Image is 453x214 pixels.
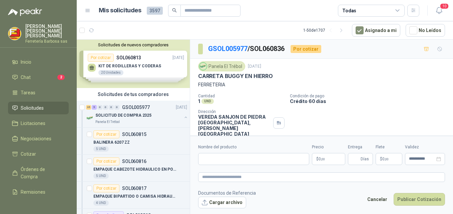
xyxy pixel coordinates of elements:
[77,40,190,88] div: Solicitudes de nuevos compradoresPor cotizarSOL060813[DATE] KIT DE RODILLERAS Y CODERAS20 Unidade...
[122,186,146,191] p: SOL060817
[8,102,69,114] a: Solicitudes
[385,157,389,161] span: ,00
[93,139,130,146] p: BALINERA 6207 ZZ
[248,63,261,70] p: [DATE]
[303,25,347,36] div: 1 - 50 de 1707
[122,105,150,110] p: GSOL005977
[198,81,445,88] p: FERRETERIA
[8,186,69,198] a: Remisiones
[198,144,309,150] label: Nombre del producto
[208,45,248,53] a: GSOL005977
[342,7,356,14] div: Todas
[394,193,445,206] button: Publicar Cotización
[57,75,65,80] span: 2
[99,6,141,15] h1: Mis solicitudes
[93,130,119,138] div: Por cotizar
[291,45,321,53] div: Por cotizar
[147,7,163,15] span: 3597
[93,173,109,179] div: 5 UND
[361,153,369,165] span: Días
[93,166,176,173] p: EMPAQUE CABEZOTE HIDRAULICO EN POLIURE
[8,163,69,183] a: Órdenes de Compra
[321,157,325,161] span: ,00
[352,24,400,37] button: Asignado a mi
[290,94,450,98] p: Condición de pago
[198,61,245,71] div: Panela El Trébol
[122,159,146,164] p: SOL060816
[77,88,190,101] div: Solicitudes de tus compradores
[21,188,45,196] span: Remisiones
[440,3,449,9] span: 10
[176,104,187,111] p: [DATE]
[198,114,271,137] p: VEREDA SANJON DE PIEDRA [GEOGRAPHIC_DATA] , [PERSON_NAME][GEOGRAPHIC_DATA]
[8,132,69,145] a: Negociaciones
[172,8,177,13] span: search
[198,109,271,114] p: Dirección
[198,94,285,98] p: Cantidad
[364,193,391,206] button: Cancelar
[21,104,44,112] span: Solicitudes
[433,5,445,17] button: 10
[79,42,187,47] button: Solicitudes de nuevos compradores
[405,144,445,150] label: Validez
[95,112,151,119] p: SOLICITUD DE COMPRA 2325
[198,98,200,104] p: 1
[406,24,445,37] button: No Leídos
[97,105,102,110] div: 0
[77,128,190,155] a: Por cotizarSOL060815BALINERA 6207 ZZ5 UND
[382,157,389,161] span: 0
[86,114,94,122] img: Company Logo
[25,39,69,43] p: Ferretería Barbosa sas
[92,105,97,110] div: 5
[348,144,373,150] label: Entrega
[198,189,256,197] p: Documentos de Referencia
[8,27,21,40] img: Company Logo
[8,86,69,99] a: Tareas
[312,153,345,165] p: $0,00
[8,117,69,130] a: Licitaciones
[93,200,109,206] div: 4 UND
[21,89,35,96] span: Tareas
[380,157,382,161] span: $
[86,103,188,125] a: 35 5 0 0 0 0 GSOL005977[DATE] Company LogoSOLICITUD DE COMPRA 2325Panela El Trébol
[312,144,345,150] label: Precio
[319,157,325,161] span: 0
[25,24,69,38] p: [PERSON_NAME] [PERSON_NAME] [PERSON_NAME]
[21,135,51,142] span: Negociaciones
[198,73,273,80] p: CARRETA BUGGY EN HIERRO
[201,99,214,104] div: UND
[114,105,119,110] div: 0
[21,150,36,158] span: Cotizar
[21,120,45,127] span: Licitaciones
[208,44,285,54] p: / SOL060836
[198,197,246,209] button: Cargar archivo
[8,56,69,68] a: Inicio
[95,119,120,125] p: Panela El Trébol
[93,184,119,192] div: Por cotizar
[86,105,91,110] div: 35
[93,157,119,165] div: Por cotizar
[8,71,69,84] a: Chat2
[93,146,109,152] div: 5 UND
[199,63,207,70] img: Company Logo
[77,155,190,182] a: Por cotizarSOL060816EMPAQUE CABEZOTE HIDRAULICO EN POLIURE5 UND
[290,98,450,104] p: Crédito 60 días
[77,182,190,209] a: Por cotizarSOL060817EMPAQUE BIPARTIDO O CAMISA HIDRAULICA4 UND
[21,74,31,81] span: Chat
[376,144,402,150] label: Flete
[8,8,42,16] img: Logo peakr
[21,166,62,180] span: Órdenes de Compra
[93,193,176,200] p: EMPAQUE BIPARTIDO O CAMISA HIDRAULICA
[376,153,402,165] p: $ 0,00
[21,58,31,66] span: Inicio
[103,105,108,110] div: 0
[109,105,114,110] div: 0
[122,132,146,137] p: SOL060815
[8,148,69,160] a: Cotizar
